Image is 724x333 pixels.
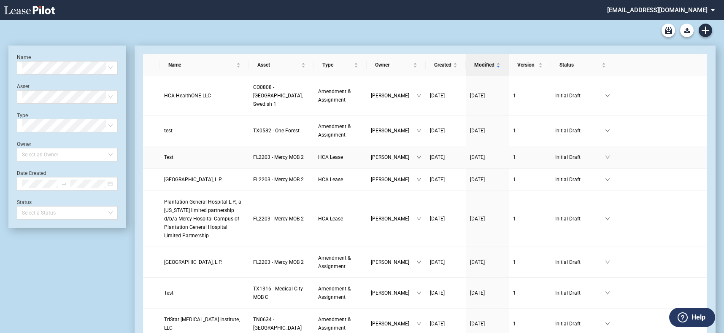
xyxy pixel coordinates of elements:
[605,177,610,182] span: down
[253,128,300,134] span: TX0582 - One Forest
[430,289,462,297] a: [DATE]
[318,286,351,300] span: Amendment & Assignment
[551,54,614,76] th: Status
[416,260,421,265] span: down
[605,216,610,221] span: down
[555,258,605,266] span: Initial Draft
[470,259,485,265] span: [DATE]
[375,61,411,69] span: Owner
[466,54,509,76] th: Modified
[517,61,537,69] span: Version
[430,177,445,183] span: [DATE]
[470,215,505,223] a: [DATE]
[430,216,445,222] span: [DATE]
[669,308,715,327] button: Help
[509,54,551,76] th: Version
[164,289,245,297] a: Test
[513,215,547,223] a: 1
[371,320,416,328] span: [PERSON_NAME]
[430,126,462,135] a: [DATE]
[470,126,505,135] a: [DATE]
[253,153,310,161] a: FL2203 - Mercy MOB 2
[371,175,416,184] span: [PERSON_NAME]
[318,317,351,331] span: Amendment & Assignment
[61,181,67,187] span: to
[253,126,310,135] a: TX0582 - One Forest
[253,177,304,183] span: FL2203 - Mercy MOB 2
[164,154,173,160] span: Test
[416,321,421,326] span: down
[513,290,516,296] span: 1
[318,124,351,138] span: Amendment & Assignment
[253,315,310,332] a: TN0634 - [GEOGRAPHIC_DATA]
[470,154,485,160] span: [DATE]
[605,93,610,98] span: down
[470,177,485,183] span: [DATE]
[416,216,421,221] span: down
[318,87,362,104] a: Amendment & Assignment
[318,153,362,161] a: HCA Lease
[605,321,610,326] span: down
[555,289,605,297] span: Initial Draft
[318,216,343,222] span: HCA Lease
[430,290,445,296] span: [DATE]
[164,198,245,240] a: Plantation General Hospital L.P., a [US_STATE] limited partnership d/b/a Mercy Hospital Campus of...
[470,93,485,99] span: [DATE]
[249,54,314,76] th: Asset
[318,175,362,184] a: HCA Lease
[513,216,516,222] span: 1
[430,259,445,265] span: [DATE]
[605,155,610,160] span: down
[164,258,245,266] a: [GEOGRAPHIC_DATA], L.P.
[17,199,32,205] label: Status
[416,290,421,295] span: down
[430,175,462,184] a: [DATE]
[416,155,421,160] span: down
[470,289,505,297] a: [DATE]
[699,24,712,37] a: Create new document
[430,321,445,327] span: [DATE]
[164,93,211,99] span: HCA-HealthONE LLC
[318,254,362,271] a: Amendment & Assignment
[430,154,445,160] span: [DATE]
[253,215,310,223] a: FL2203 - Mercy MOB 2
[470,153,505,161] a: [DATE]
[513,259,516,265] span: 1
[430,153,462,161] a: [DATE]
[318,255,351,269] span: Amendment & Assignment
[164,315,245,332] a: TriStar [MEDICAL_DATA] Institute, LLC
[416,177,421,182] span: down
[253,83,310,108] a: CO0808 - [GEOGRAPHIC_DATA], Swedish 1
[605,128,610,133] span: down
[430,320,462,328] a: [DATE]
[164,175,245,184] a: [GEOGRAPHIC_DATA], L.P.
[371,215,416,223] span: [PERSON_NAME]
[17,54,31,60] label: Name
[371,258,416,266] span: [PERSON_NAME]
[318,285,362,301] a: Amendment & Assignment
[426,54,466,76] th: Created
[430,93,445,99] span: [DATE]
[470,290,485,296] span: [DATE]
[371,153,416,161] span: [PERSON_NAME]
[605,290,610,295] span: down
[555,175,605,184] span: Initial Draft
[692,312,705,323] label: Help
[318,122,362,139] a: Amendment & Assignment
[513,91,547,100] a: 1
[164,153,245,161] a: Test
[430,128,445,134] span: [DATE]
[430,91,462,100] a: [DATE]
[61,181,67,187] span: swap-right
[168,61,235,69] span: Name
[513,154,516,160] span: 1
[17,141,31,147] label: Owner
[164,126,245,135] a: test
[160,54,249,76] th: Name
[430,258,462,266] a: [DATE]
[371,91,416,100] span: [PERSON_NAME]
[367,54,426,76] th: Owner
[513,93,516,99] span: 1
[605,260,610,265] span: down
[474,61,494,69] span: Modified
